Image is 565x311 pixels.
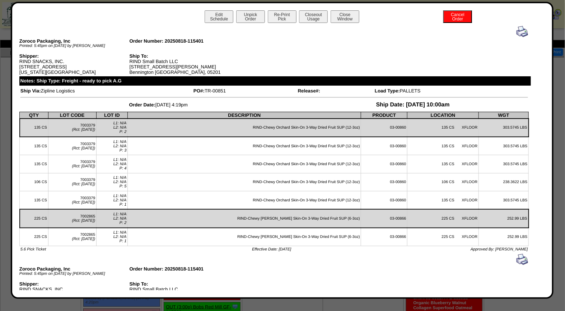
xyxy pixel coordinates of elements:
[72,182,95,186] span: (Rct: [DATE])
[479,209,529,228] td: 252.99 LBS
[128,155,361,173] td: RIND-Chewy Orchard Skin-On 3-Way Dried Fruit SUP (12-3oz)
[407,119,479,137] td: 135 CS XFLOOR
[48,228,96,246] td: 7002865
[268,10,296,23] button: Re-PrintPick
[376,102,450,108] span: Ship Date: [DATE] 10:00am
[20,173,48,191] td: 106 CS
[113,176,127,188] span: L1: N/A L2: N/A P: 5
[479,228,529,246] td: 252.99 LBS
[479,191,529,209] td: 303.5745 LBS
[471,247,528,252] span: Approved By: [PERSON_NAME]
[72,200,95,205] span: (Rct: [DATE])
[20,155,48,173] td: 135 CS
[129,281,239,287] div: Ship To:
[331,10,359,23] button: CloseWindow
[113,230,127,243] span: L1: N/A L2: N/A P: 1
[479,112,529,119] th: WGT
[193,88,297,94] td: TR-00851
[113,194,127,207] span: L1: N/A L2: N/A P: 1
[129,266,239,272] div: Order Number: 20250818-115401
[361,155,407,173] td: 03-00860
[20,137,48,155] td: 135 CS
[48,155,96,173] td: 7003379
[128,228,361,246] td: RIND-Chewy [PERSON_NAME] Skin-On 3-Way Dried Fruit SUP (6-3oz)
[48,137,96,155] td: 7003379
[128,173,361,191] td: RIND-Chewy Orchard Skin-On 3-Way Dried Fruit SUP (12-3oz)
[407,112,479,119] th: LOCATION
[19,44,130,48] div: Printed: 5:45pm on [DATE] by [PERSON_NAME]
[19,53,130,59] div: Shipper:
[479,173,529,191] td: 238.3622 LBS
[19,281,130,303] div: RIND SNACKS, INC. [STREET_ADDRESS] [US_STATE][GEOGRAPHIC_DATA]
[20,228,48,246] td: 225 CS
[128,112,361,119] th: DESCRIPTION
[128,209,361,228] td: RIND-Chewy [PERSON_NAME] Skin-On 3-Way Dried Fruit SUP (6-3oz)
[129,281,239,303] div: RIND Small Batch LLC [STREET_ADDRESS][PERSON_NAME] Bennington [GEOGRAPHIC_DATA], 05201
[128,137,361,155] td: RIND-Chewy Orchard Skin-On 3-Way Dried Fruit SUP (12-3oz)
[205,10,233,23] button: EditSchedule
[72,237,95,241] span: (Rct: [DATE])
[19,53,130,75] div: RIND SNACKS, INC. [STREET_ADDRESS] [US_STATE][GEOGRAPHIC_DATA]
[407,155,479,173] td: 135 CS XFLOOR
[48,173,96,191] td: 7003379
[443,10,472,23] button: CancelOrder
[72,146,95,150] span: (Rct: [DATE])
[479,137,529,155] td: 303.5745 LBS
[407,173,479,191] td: 106 CS XFLOOR
[361,228,407,246] td: 03-00866
[20,119,48,137] td: 135 CS
[128,191,361,209] td: RIND-Chewy Orchard Skin-On 3-Way Dried Fruit SUP (12-3oz)
[407,228,479,246] td: 225 CS XFLOOR
[236,10,265,23] button: UnpickOrder
[48,209,96,228] td: 7002865
[113,140,127,153] span: L1: N/A L2: N/A P: 3
[19,272,130,276] div: Printed: 5:45pm on [DATE] by [PERSON_NAME]
[361,173,407,191] td: 03-00860
[361,191,407,209] td: 03-00860
[72,219,95,223] span: (Rct: [DATE])
[72,128,95,132] span: (Rct: [DATE])
[19,266,130,272] div: Zoroco Packaging, Inc
[19,281,130,287] div: Shipper:
[113,212,127,225] span: L1: N/A L2: N/A P: 2
[20,88,192,94] td: Zipline Logistics
[48,119,96,137] td: 7003379
[113,158,127,171] span: L1: N/A L2: N/A P: 4
[517,254,528,265] img: print.gif
[193,88,205,94] span: PO#:
[361,119,407,137] td: 03-00860
[479,155,529,173] td: 303.5745 LBS
[96,112,127,119] th: LOT ID
[20,88,41,94] span: Ship Via:
[361,137,407,155] td: 03-00860
[361,209,407,228] td: 03-00866
[330,16,360,21] a: CloseWindow
[20,209,48,228] td: 225 CS
[361,112,407,119] th: PRODUCT
[517,26,528,37] img: print.gif
[479,119,529,137] td: 303.5745 LBS
[113,121,127,134] span: L1: N/A L2: N/A P: 2
[298,88,320,94] span: Release#:
[72,164,95,168] span: (Rct: [DATE])
[20,247,46,252] span: 5.6 Pick Ticket
[299,10,328,23] button: CloseoutUsage
[20,101,297,109] td: [DATE] 4:19pm
[20,191,48,209] td: 135 CS
[19,38,130,44] div: Zoroco Packaging, Inc
[407,191,479,209] td: 135 CS XFLOOR
[19,76,531,86] div: Notes: Ship Type: Freight - ready to pick A.G
[48,191,96,209] td: 7003379
[128,119,361,137] td: RIND-Chewy Orchard Skin-On 3-Way Dried Fruit SUP (12-3oz)
[129,102,155,107] span: Order Date:
[129,38,239,44] div: Order Number: 20250818-115401
[252,247,291,252] span: Effective Date: [DATE]
[407,209,479,228] td: 225 CS XFLOOR
[20,112,48,119] th: QTY
[375,88,400,94] span: Load Type:
[407,137,479,155] td: 135 CS XFLOOR
[129,53,239,59] div: Ship To:
[129,53,239,75] div: RIND Small Batch LLC [STREET_ADDRESS][PERSON_NAME] Bennington [GEOGRAPHIC_DATA], 05201
[374,88,528,94] td: PALLETS
[48,112,96,119] th: LOT CODE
